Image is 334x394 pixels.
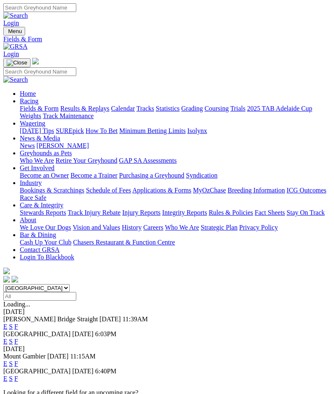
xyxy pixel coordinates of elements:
[73,224,120,231] a: Vision and Values
[20,179,42,186] a: Industry
[20,246,59,253] a: Contact GRSA
[9,323,13,330] a: S
[56,127,84,134] a: SUREpick
[111,105,135,112] a: Calendar
[20,157,331,164] div: Greyhounds as Pets
[32,58,39,64] img: logo-grsa-white.png
[20,112,41,119] a: Weights
[7,59,27,66] img: Close
[20,150,72,157] a: Greyhounds as Pets
[3,301,30,308] span: Loading...
[9,338,13,345] a: S
[71,172,118,179] a: Become a Trainer
[3,76,28,83] img: Search
[20,172,331,179] div: Get Involved
[239,224,278,231] a: Privacy Policy
[3,345,331,353] div: [DATE]
[193,187,226,194] a: MyOzChase
[132,187,191,194] a: Applications & Forms
[3,19,19,26] a: Login
[156,105,180,112] a: Statistics
[14,375,18,382] a: F
[20,97,38,104] a: Racing
[20,157,54,164] a: Who We Are
[70,353,96,360] span: 11:15AM
[3,368,71,375] span: [GEOGRAPHIC_DATA]
[205,105,229,112] a: Coursing
[119,127,186,134] a: Minimum Betting Limits
[187,127,207,134] a: Isolynx
[186,172,217,179] a: Syndication
[14,338,18,345] a: F
[3,323,7,330] a: E
[20,254,74,261] a: Login To Blackbook
[3,375,7,382] a: E
[20,172,69,179] a: Become an Owner
[3,12,28,19] img: Search
[136,105,154,112] a: Tracks
[20,90,36,97] a: Home
[20,127,54,134] a: [DATE] Tips
[3,360,7,367] a: E
[56,157,118,164] a: Retire Your Greyhound
[3,43,28,50] img: GRSA
[72,368,94,375] span: [DATE]
[20,105,331,120] div: Racing
[122,316,148,323] span: 11:39AM
[12,276,18,282] img: twitter.svg
[122,224,141,231] a: History
[14,360,18,367] a: F
[86,187,131,194] a: Schedule of Fees
[73,239,175,246] a: Chasers Restaurant & Function Centre
[3,276,10,282] img: facebook.svg
[60,105,109,112] a: Results & Replays
[162,209,207,216] a: Integrity Reports
[119,157,177,164] a: GAP SA Assessments
[20,120,45,127] a: Wagering
[228,187,285,194] a: Breeding Information
[20,187,84,194] a: Bookings & Scratchings
[230,105,245,112] a: Trials
[20,202,64,209] a: Care & Integrity
[143,224,163,231] a: Careers
[3,58,31,67] button: Toggle navigation
[165,224,199,231] a: Who We Are
[201,224,238,231] a: Strategic Plan
[3,292,76,301] input: Select date
[9,360,13,367] a: S
[255,209,285,216] a: Fact Sheets
[20,142,331,150] div: News & Media
[209,209,253,216] a: Rules & Policies
[20,209,331,216] div: Care & Integrity
[3,308,331,316] div: [DATE]
[3,316,98,323] span: [PERSON_NAME] Bridge Straight
[86,127,118,134] a: How To Bet
[3,353,46,360] span: Mount Gambier
[99,316,121,323] span: [DATE]
[287,209,325,216] a: Stay On Track
[95,330,117,337] span: 6:03PM
[3,268,10,274] img: logo-grsa-white.png
[20,231,56,238] a: Bar & Dining
[72,330,94,337] span: [DATE]
[9,375,13,382] a: S
[14,323,18,330] a: F
[20,187,331,202] div: Industry
[20,224,331,231] div: About
[36,142,89,149] a: [PERSON_NAME]
[68,209,120,216] a: Track Injury Rebate
[181,105,203,112] a: Grading
[43,112,94,119] a: Track Maintenance
[247,105,312,112] a: 2025 TAB Adelaide Cup
[3,338,7,345] a: E
[20,194,46,201] a: Race Safe
[3,27,25,36] button: Toggle navigation
[20,239,71,246] a: Cash Up Your Club
[20,224,71,231] a: We Love Our Dogs
[3,330,71,337] span: [GEOGRAPHIC_DATA]
[20,127,331,135] div: Wagering
[3,36,331,43] a: Fields & Form
[20,209,66,216] a: Stewards Reports
[20,164,54,171] a: Get Involved
[287,187,326,194] a: ICG Outcomes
